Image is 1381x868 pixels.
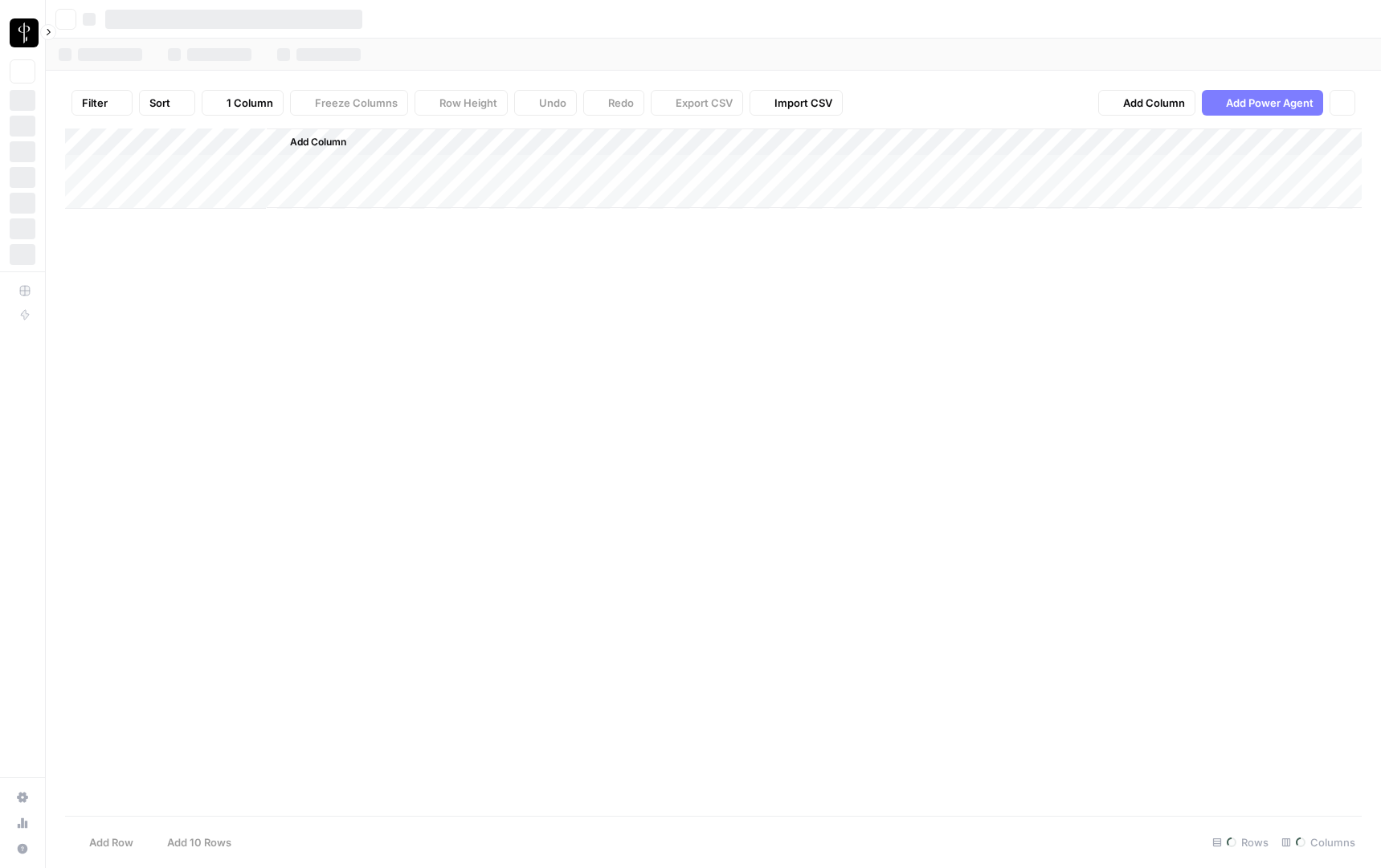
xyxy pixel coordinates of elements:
[774,95,832,111] span: Import CSV
[10,810,35,836] a: Usage
[269,132,353,153] button: Add Column
[89,834,133,850] span: Add Row
[583,90,644,116] button: Redo
[1202,90,1323,116] button: Add Power Agent
[439,95,497,111] span: Row Height
[750,90,843,116] button: Import CSV
[10,784,35,810] a: Settings
[10,18,39,47] img: LP Production Workloads Logo
[290,135,346,149] span: Add Column
[514,90,577,116] button: Undo
[676,95,733,111] span: Export CSV
[651,90,743,116] button: Export CSV
[1275,829,1362,855] div: Columns
[1098,90,1195,116] button: Add Column
[415,90,508,116] button: Row Height
[149,95,170,111] span: Sort
[1206,829,1275,855] div: Rows
[72,90,133,116] button: Filter
[143,829,241,855] button: Add 10 Rows
[65,829,143,855] button: Add Row
[10,13,35,53] button: Workspace: LP Production Workloads
[227,95,273,111] span: 1 Column
[290,90,408,116] button: Freeze Columns
[539,95,566,111] span: Undo
[82,95,108,111] span: Filter
[167,834,231,850] span: Add 10 Rows
[1226,95,1314,111] span: Add Power Agent
[315,95,398,111] span: Freeze Columns
[1123,95,1185,111] span: Add Column
[202,90,284,116] button: 1 Column
[10,836,35,862] button: Help + Support
[139,90,195,116] button: Sort
[608,95,634,111] span: Redo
